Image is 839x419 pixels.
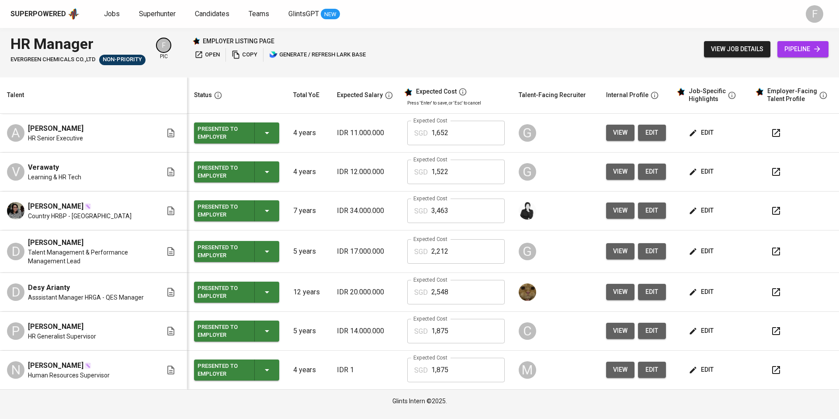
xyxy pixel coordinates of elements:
[84,362,91,369] img: magic_wand.svg
[195,9,231,20] a: Candidates
[690,127,714,138] span: edit
[407,100,505,106] p: Press 'Enter' to save, or 'Esc' to cancel
[690,364,714,375] span: edit
[337,206,393,216] p: IDR 34.000.000
[28,123,83,134] span: [PERSON_NAME]
[613,286,628,297] span: view
[104,10,120,18] span: Jobs
[28,212,132,220] span: Country HRBP - [GEOGRAPHIC_DATA]
[7,322,24,340] div: P
[28,201,83,212] span: [PERSON_NAME]
[28,321,83,332] span: [PERSON_NAME]
[7,124,24,142] div: A
[139,10,176,18] span: Superhunter
[293,128,323,138] p: 4 years
[519,124,536,142] div: G
[28,134,83,143] span: HR Senior Executive
[28,293,144,302] span: Asssistant Manager HRGA - QES Manager
[606,125,634,141] button: view
[687,362,717,378] button: edit
[337,287,393,297] p: IDR 20.000.000
[777,41,829,57] a: pipeline
[690,325,714,336] span: edit
[638,203,666,219] a: edit
[203,37,274,45] p: employer listing page
[99,55,146,65] div: Sufficient Talents in Pipeline
[194,360,279,381] button: Presented to Employer
[690,205,714,216] span: edit
[645,205,659,216] span: edit
[806,5,823,23] div: F
[194,161,279,182] button: Presented to Employer
[687,203,717,219] button: edit
[337,365,393,375] p: IDR 1
[269,50,366,60] span: generate / refresh lark base
[638,284,666,300] button: edit
[613,246,628,257] span: view
[269,50,278,59] img: lark
[613,364,628,375] span: view
[288,10,319,18] span: GlintsGPT
[711,44,763,55] span: view job details
[28,332,96,341] span: HR Generalist Supervisor
[690,286,714,297] span: edit
[638,243,666,259] a: edit
[229,48,260,62] button: copy
[156,38,171,53] div: F
[519,202,536,220] img: medwi@glints.com
[613,127,628,138] span: view
[10,7,80,21] a: Superpoweredapp logo
[519,283,536,301] img: ec6c0910-f960-4a00-a8f8-c5744e41279e.jpg
[7,361,24,379] div: N
[638,323,666,339] button: edit
[194,200,279,221] button: Presented to Employer
[194,241,279,262] button: Presented to Employer
[293,206,323,216] p: 7 years
[416,88,457,96] div: Expected Cost
[198,283,247,302] div: Presented to Employer
[10,33,146,55] div: HR Manager
[645,166,659,177] span: edit
[156,38,171,60] div: pic
[645,364,659,375] span: edit
[414,206,428,216] p: SGD
[414,287,428,298] p: SGD
[194,50,220,60] span: open
[414,326,428,337] p: SGD
[613,166,628,177] span: view
[7,283,24,301] div: D
[337,90,383,101] div: Expected Salary
[606,284,634,300] button: view
[414,128,428,139] p: SGD
[606,164,634,180] button: view
[194,90,212,101] div: Status
[7,163,24,181] div: V
[232,50,257,60] span: copy
[249,10,269,18] span: Teams
[192,48,222,62] button: open
[7,202,24,220] img: Shabrina HAFIANA
[28,237,83,248] span: [PERSON_NAME]
[704,41,770,57] button: view job details
[10,56,96,64] span: EVERGREEN CHEMICALS CO.,LTD
[28,360,83,371] span: [PERSON_NAME]
[519,243,536,260] div: G
[293,287,323,297] p: 12 years
[519,90,586,101] div: Talent-Facing Recruiter
[414,167,428,178] p: SGD
[638,164,666,180] a: edit
[638,125,666,141] button: edit
[198,321,247,341] div: Presented to Employer
[337,128,393,138] p: IDR 11.000.000
[676,87,685,96] img: glints_star.svg
[288,9,340,20] a: GlintsGPT NEW
[7,243,24,260] div: D
[606,323,634,339] button: view
[690,166,714,177] span: edit
[249,9,271,20] a: Teams
[293,90,319,101] div: Total YoE
[28,283,70,293] span: Desy Arianty
[10,9,66,19] div: Superpowered
[293,365,323,375] p: 4 years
